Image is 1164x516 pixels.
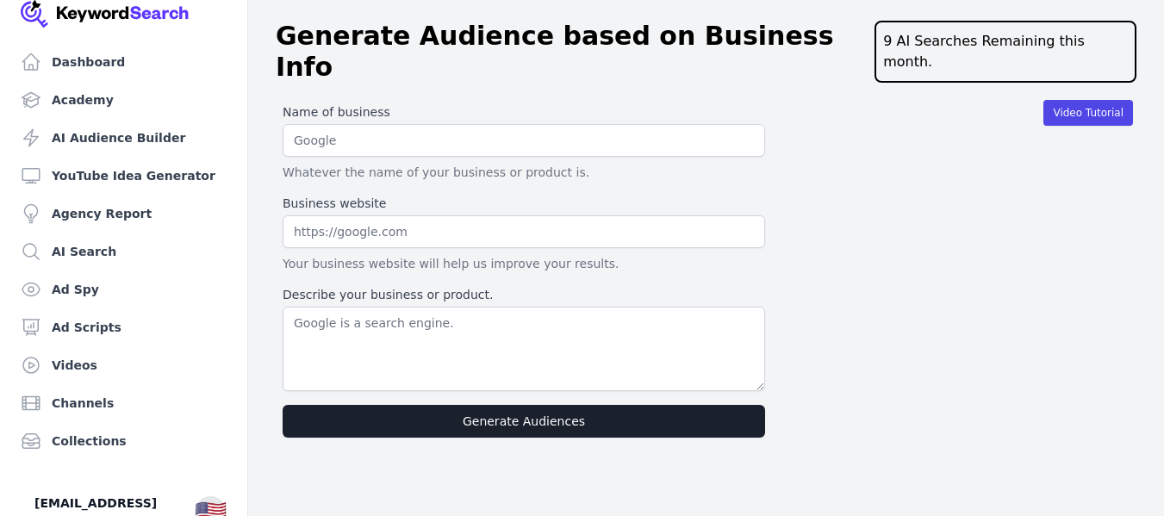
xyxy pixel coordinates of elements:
[276,21,875,83] h1: Generate Audience based on Business Info
[14,159,233,193] a: YouTube Idea Generator
[14,272,233,307] a: Ad Spy
[14,424,233,458] a: Collections
[14,83,233,117] a: Academy
[283,124,765,157] input: Google
[14,196,233,231] a: Agency Report
[14,348,233,382] a: Videos
[14,386,233,420] a: Channels
[283,255,765,272] p: Your business website will help us improve your results.
[14,121,233,155] a: AI Audience Builder
[283,164,765,181] p: Whatever the name of your business or product is.
[283,195,765,212] label: Business website
[283,405,765,438] button: Generate Audiences
[283,215,765,248] input: https://google.com
[14,45,233,79] a: Dashboard
[14,310,233,345] a: Ad Scripts
[875,21,1136,83] div: 9 AI Searches Remaining this month.
[283,103,765,121] label: Name of business
[14,234,233,269] a: AI Search
[1043,100,1133,126] button: Video Tutorial
[283,286,765,303] label: Describe your business or product.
